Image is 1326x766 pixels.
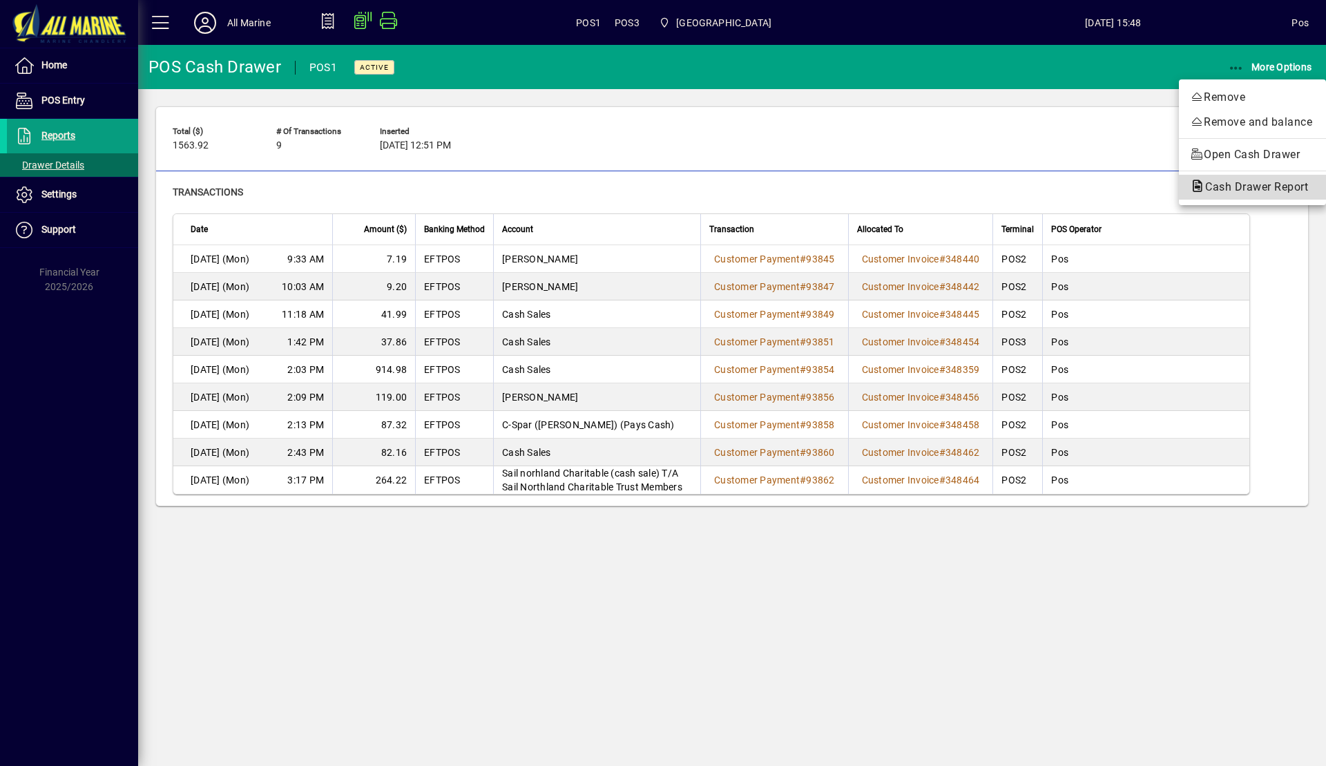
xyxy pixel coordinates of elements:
[1190,89,1315,106] span: Remove
[1190,146,1315,163] span: Open Cash Drawer
[1190,180,1315,193] span: Cash Drawer Report
[1179,110,1326,135] button: Remove and balance
[1190,114,1315,131] span: Remove and balance
[1179,142,1326,167] button: Open Cash Drawer
[1179,85,1326,110] button: Remove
